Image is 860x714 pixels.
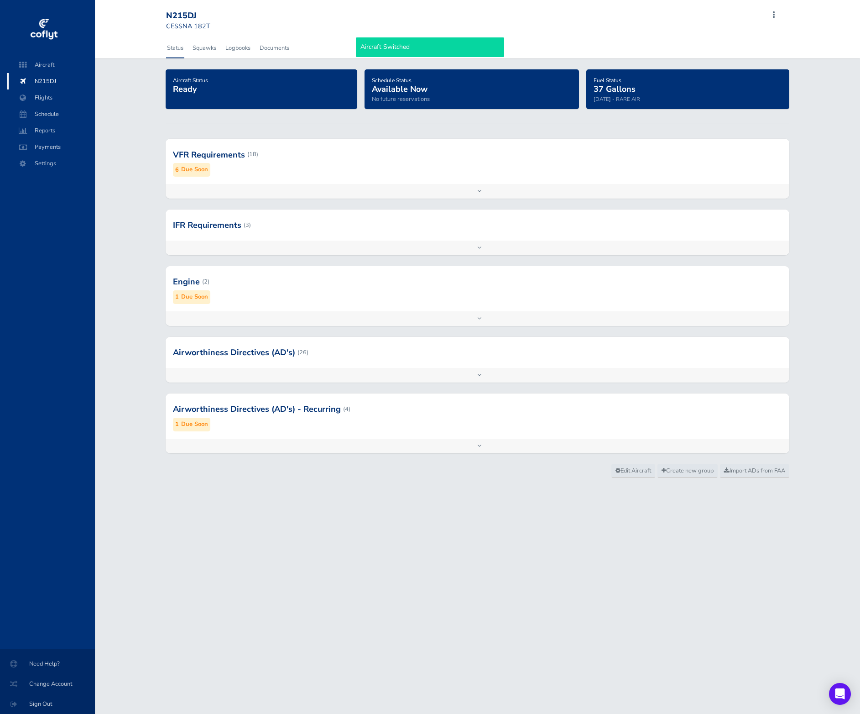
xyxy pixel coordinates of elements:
a: Create new group [657,464,718,478]
span: No future reservations [372,95,430,103]
span: Fuel Status [594,77,621,84]
a: Edit Aircraft [611,464,655,478]
span: Settings [16,155,86,172]
span: Reports [16,122,86,139]
span: Aircraft [16,57,86,73]
small: Due Soon [181,420,208,429]
small: Due Soon [181,292,208,302]
span: Need Help? [11,656,84,672]
span: Change Account [11,676,84,692]
span: Payments [16,139,86,155]
span: Schedule [16,106,86,122]
a: Import ADs from FAA [720,464,789,478]
span: Available Now [372,84,427,94]
div: Aircraft Switched [356,37,504,57]
a: Logbooks [224,38,251,58]
span: Sign Out [11,696,84,712]
div: N215DJ [166,11,232,21]
span: Aircraft Status [173,77,208,84]
small: Due Soon [181,165,208,174]
div: Open Intercom Messenger [829,683,851,705]
span: Edit Aircraft [615,467,651,475]
small: CESSNA 182T [166,21,210,31]
a: Squawks [192,38,217,58]
span: 37 Gallons [594,84,636,94]
span: Import ADs from FAA [724,467,785,475]
span: Schedule Status [372,77,412,84]
small: [DATE] - RARE AIR [594,95,640,103]
a: Status [166,38,184,58]
a: Schedule StatusAvailable Now [372,74,427,95]
a: Documents [259,38,290,58]
img: coflyt logo [29,16,59,43]
span: Create new group [662,467,714,475]
span: Flights [16,89,86,106]
span: N215DJ [16,73,86,89]
span: Ready [173,84,197,94]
